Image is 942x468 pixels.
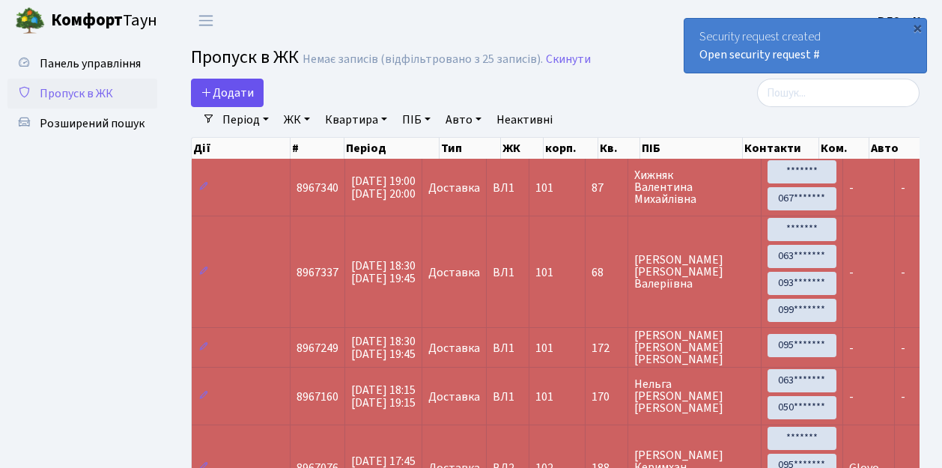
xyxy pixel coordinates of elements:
span: Панель управління [40,55,141,72]
a: Квартира [319,107,393,133]
span: 101 [535,264,553,281]
span: Таун [51,8,157,34]
a: Розширений пошук [7,109,157,139]
span: ВЛ1 [493,391,523,403]
span: 172 [592,342,622,354]
span: - [901,264,905,281]
a: Неактивні [490,107,559,133]
th: Період [344,138,440,159]
span: 170 [592,391,622,403]
input: Пошук... [757,79,920,107]
th: Авто [869,138,934,159]
span: ВЛ1 [493,342,523,354]
a: Авто [440,107,487,133]
th: ЖК [501,138,544,159]
span: [DATE] 18:30 [DATE] 19:45 [351,333,416,362]
b: ВЛ2 -. К. [878,13,924,29]
span: - [849,340,854,356]
span: Доставка [428,182,480,194]
th: Тип [440,138,501,159]
th: # [291,138,344,159]
div: Security request created [684,19,926,73]
b: Комфорт [51,8,123,32]
span: Розширений пошук [40,115,145,132]
span: - [901,389,905,405]
th: корп. [544,138,598,159]
span: 8967160 [297,389,338,405]
a: ЖК [278,107,316,133]
th: Дії [192,138,291,159]
span: - [849,264,854,281]
span: 8967337 [297,264,338,281]
span: Пропуск в ЖК [40,85,113,102]
span: - [901,180,905,196]
th: Контакти [743,138,819,159]
th: Кв. [598,138,640,159]
span: [PERSON_NAME] [PERSON_NAME] [PERSON_NAME] [634,329,755,365]
a: Панель управління [7,49,157,79]
a: Пропуск в ЖК [7,79,157,109]
a: Open security request # [699,46,820,63]
span: 101 [535,180,553,196]
a: ВЛ2 -. К. [878,12,924,30]
span: 8967340 [297,180,338,196]
a: Період [216,107,275,133]
div: × [910,20,925,35]
span: Додати [201,85,254,101]
span: 101 [535,389,553,405]
span: Пропуск в ЖК [191,44,299,70]
div: Немає записів (відфільтровано з 25 записів). [303,52,543,67]
span: Доставка [428,391,480,403]
th: ПІБ [640,138,743,159]
a: Додати [191,79,264,107]
button: Переключити навігацію [187,8,225,33]
span: 8967249 [297,340,338,356]
span: Нельга [PERSON_NAME] [PERSON_NAME] [634,378,755,414]
span: Доставка [428,342,480,354]
span: - [849,389,854,405]
span: [PERSON_NAME] [PERSON_NAME] Валеріївна [634,254,755,290]
span: 87 [592,182,622,194]
a: Скинути [546,52,591,67]
span: ВЛ1 [493,267,523,279]
span: [DATE] 18:15 [DATE] 19:15 [351,382,416,411]
span: 68 [592,267,622,279]
th: Ком. [819,138,869,159]
span: [DATE] 18:30 [DATE] 19:45 [351,258,416,287]
span: ВЛ1 [493,182,523,194]
span: Доставка [428,267,480,279]
span: - [849,180,854,196]
a: ПІБ [396,107,437,133]
span: Хижняк Валентина Михайлівна [634,169,755,205]
span: [DATE] 19:00 [DATE] 20:00 [351,173,416,202]
span: - [901,340,905,356]
img: logo.png [15,6,45,36]
span: 101 [535,340,553,356]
